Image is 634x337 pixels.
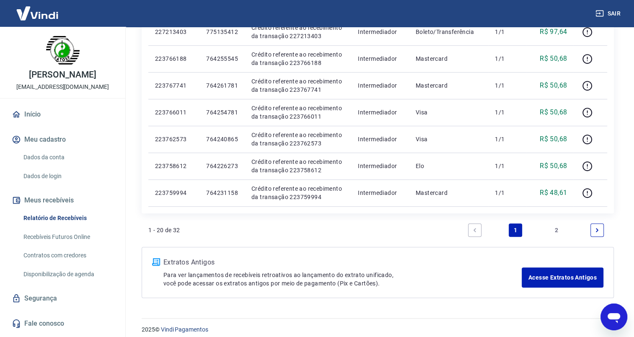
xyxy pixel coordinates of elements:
[540,134,567,144] p: R$ 50,68
[358,81,402,90] p: Intermediador
[495,162,520,170] p: 1/1
[358,162,402,170] p: Intermediador
[540,80,567,91] p: R$ 50,68
[16,83,109,91] p: [EMAIL_ADDRESS][DOMAIN_NAME]
[155,189,193,197] p: 223759994
[206,135,238,143] p: 764240865
[155,54,193,63] p: 223766188
[251,50,344,67] p: Crédito referente ao recebimento da transação 223766188
[590,223,604,237] a: Next page
[540,107,567,117] p: R$ 50,68
[20,210,115,227] a: Relatório de Recebíveis
[468,223,481,237] a: Previous page
[46,34,80,67] img: 05f77479-e145-444d-9b3c-0aaf0a3ab483.jpeg
[20,168,115,185] a: Dados de login
[163,271,522,288] p: Para ver lançamentos de recebíveis retroativos ao lançamento do extrato unificado, você pode aces...
[540,27,567,37] p: R$ 97,64
[495,28,520,36] p: 1/1
[206,162,238,170] p: 764226273
[251,158,344,174] p: Crédito referente ao recebimento da transação 223758612
[251,77,344,94] p: Crédito referente ao recebimento da transação 223767741
[416,108,481,117] p: Visa
[155,108,193,117] p: 223766011
[206,108,238,117] p: 764254781
[416,28,481,36] p: Boleto/Transferência
[358,54,402,63] p: Intermediador
[495,81,520,90] p: 1/1
[10,289,115,308] a: Segurança
[152,258,160,266] img: ícone
[251,131,344,148] p: Crédito referente ao recebimento da transação 223762573
[20,247,115,264] a: Contratos com credores
[358,28,402,36] p: Intermediador
[251,104,344,121] p: Crédito referente ao recebimento da transação 223766011
[416,189,481,197] p: Mastercard
[142,325,614,334] p: 2025 ©
[155,135,193,143] p: 223762573
[10,314,115,333] a: Fale conosco
[10,0,65,26] img: Vindi
[155,81,193,90] p: 223767741
[540,54,567,64] p: R$ 50,68
[163,257,522,267] p: Extratos Antigos
[251,184,344,201] p: Crédito referente ao recebimento da transação 223759994
[155,28,193,36] p: 227213403
[495,108,520,117] p: 1/1
[495,189,520,197] p: 1/1
[251,23,344,40] p: Crédito referente ao recebimento da transação 227213403
[540,188,567,198] p: R$ 48,61
[465,220,607,240] ul: Pagination
[495,135,520,143] p: 1/1
[416,54,481,63] p: Mastercard
[416,135,481,143] p: Visa
[358,108,402,117] p: Intermediador
[148,226,180,234] p: 1 - 20 de 32
[206,54,238,63] p: 764255545
[20,266,115,283] a: Disponibilização de agenda
[550,223,563,237] a: Page 2
[509,223,522,237] a: Page 1 is your current page
[522,267,603,288] a: Acesse Extratos Antigos
[416,81,481,90] p: Mastercard
[10,105,115,124] a: Início
[20,228,115,246] a: Recebíveis Futuros Online
[600,303,627,330] iframe: Botão para abrir a janela de mensagens
[206,81,238,90] p: 764261781
[495,54,520,63] p: 1/1
[540,161,567,171] p: R$ 50,68
[358,135,402,143] p: Intermediador
[358,189,402,197] p: Intermediador
[161,326,208,333] a: Vindi Pagamentos
[20,149,115,166] a: Dados da conta
[594,6,624,21] button: Sair
[155,162,193,170] p: 223758612
[29,70,96,79] p: [PERSON_NAME]
[416,162,481,170] p: Elo
[206,189,238,197] p: 764231158
[10,191,115,210] button: Meus recebíveis
[206,28,238,36] p: 775135412
[10,130,115,149] button: Meu cadastro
